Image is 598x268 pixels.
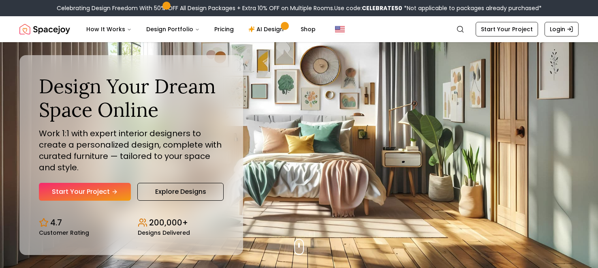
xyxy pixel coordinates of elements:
[50,217,62,228] p: 4.7
[149,217,188,228] p: 200,000+
[208,21,240,37] a: Pricing
[362,4,402,12] b: CELEBRATE50
[476,22,538,36] a: Start Your Project
[39,183,131,201] a: Start Your Project
[334,4,402,12] span: Use code:
[294,21,322,37] a: Shop
[545,22,579,36] a: Login
[19,21,70,37] img: Spacejoy Logo
[57,4,542,12] div: Celebrating Design Freedom With 50% OFF All Design Packages + Extra 10% OFF on Multiple Rooms.
[39,230,89,236] small: Customer Rating
[140,21,206,37] button: Design Portfolio
[242,21,293,37] a: AI Design
[80,21,322,37] nav: Main
[137,183,224,201] a: Explore Designs
[39,210,224,236] div: Design stats
[39,75,224,121] h1: Design Your Dream Space Online
[19,16,579,42] nav: Global
[80,21,138,37] button: How It Works
[138,230,190,236] small: Designs Delivered
[402,4,542,12] span: *Not applicable to packages already purchased*
[19,21,70,37] a: Spacejoy
[335,24,345,34] img: United States
[39,128,224,173] p: Work 1:1 with expert interior designers to create a personalized design, complete with curated fu...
